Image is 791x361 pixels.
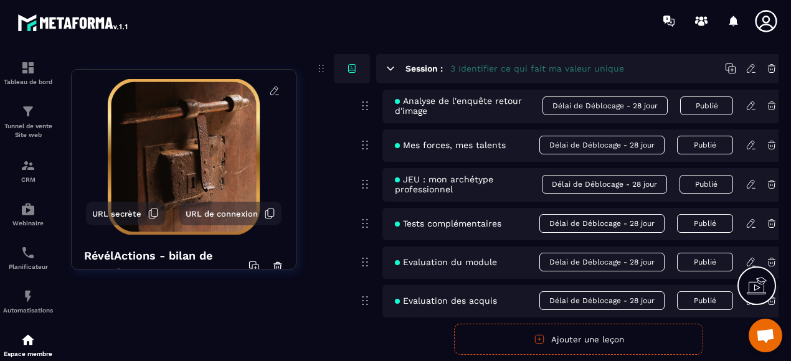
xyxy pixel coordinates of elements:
[395,96,542,116] span: Analyse de l'enquête retour d'image
[3,220,53,227] p: Webinaire
[395,257,497,267] span: Evaluation du module
[542,175,667,194] span: Délai de Déblocage - 28 jour
[17,11,130,34] img: logo
[84,247,249,282] h4: RévélActions - bilan de compétences
[3,279,53,323] a: automationsautomationsAutomatisations
[677,214,733,233] button: Publié
[3,192,53,236] a: automationsautomationsWebinaire
[539,214,665,233] span: Délai de Déblocage - 28 jour
[21,245,36,260] img: scheduler
[3,51,53,95] a: formationformationTableau de bord
[81,79,287,235] img: background
[21,60,36,75] img: formation
[21,332,36,347] img: automations
[539,291,665,310] span: Délai de Déblocage - 28 jour
[3,350,53,357] p: Espace membre
[3,176,53,183] p: CRM
[3,122,53,139] p: Tunnel de vente Site web
[542,96,668,115] span: Délai de Déblocage - 28 jour
[405,63,443,73] h6: Session :
[677,253,733,271] button: Publié
[749,319,782,352] div: Ouvrir le chat
[92,209,141,218] span: URL secrète
[395,174,542,194] span: JEU : mon archétype professionnel
[3,95,53,149] a: formationformationTunnel de vente Site web
[677,136,733,154] button: Publié
[395,218,501,228] span: Tests complémentaires
[21,289,36,304] img: automations
[539,253,665,271] span: Délai de Déblocage - 28 jour
[21,104,36,119] img: formation
[450,62,624,75] h5: 3 Identifier ce qui fait ma valeur unique
[680,96,733,115] button: Publié
[3,149,53,192] a: formationformationCRM
[3,263,53,270] p: Planificateur
[86,202,165,225] button: URL secrète
[454,324,703,355] button: Ajouter une leçon
[680,175,733,194] button: Publié
[3,307,53,314] p: Automatisations
[179,202,282,225] button: URL de connexion
[3,236,53,279] a: schedulerschedulerPlanificateur
[395,140,506,150] span: Mes forces, mes talents
[3,78,53,85] p: Tableau de bord
[21,202,36,217] img: automations
[186,209,258,218] span: URL de connexion
[677,291,733,310] button: Publié
[21,158,36,173] img: formation
[395,296,497,306] span: Evaluation des acquis
[539,136,665,154] span: Délai de Déblocage - 28 jour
